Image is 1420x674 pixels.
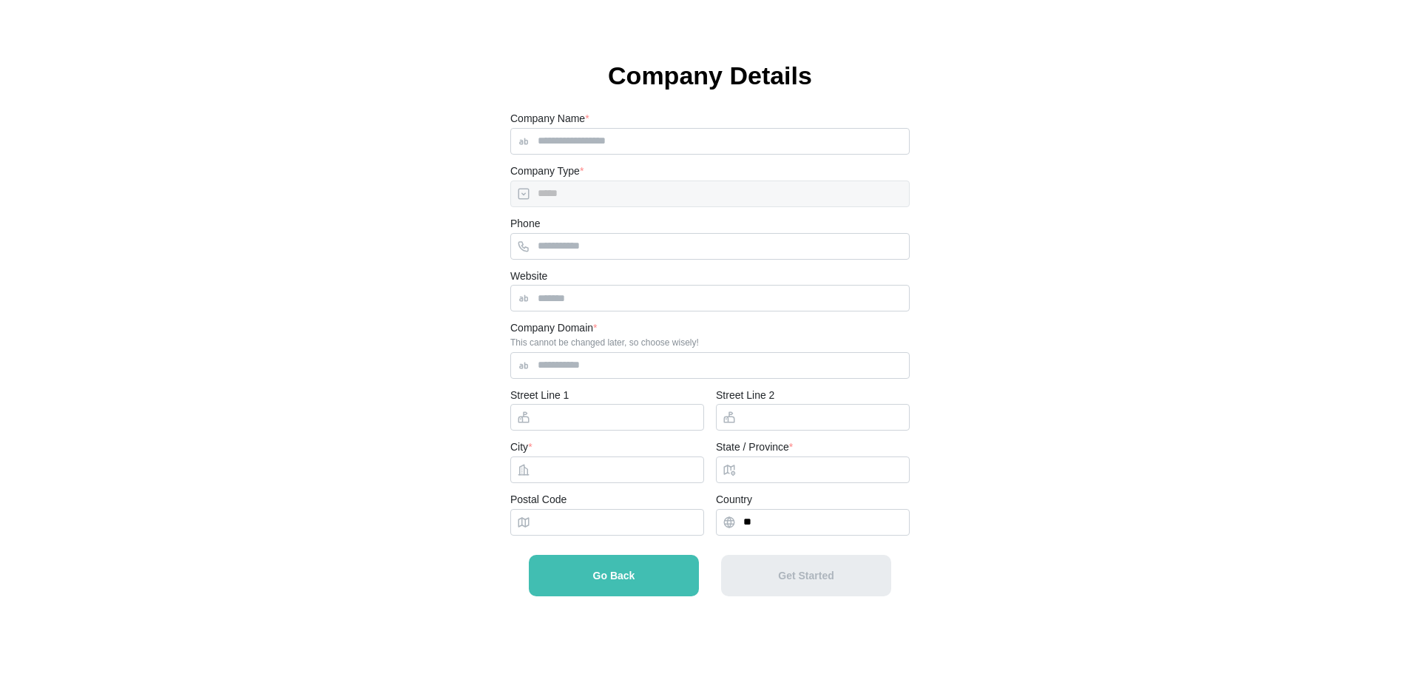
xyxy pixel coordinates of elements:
span: Go Back [593,570,635,581]
label: State / Province [716,439,793,456]
button: Go Back [529,555,699,596]
label: Postal Code [510,492,567,508]
div: This cannot be changed later, so choose wisely! [510,337,910,348]
label: Website [510,269,547,285]
label: Street Line 2 [716,388,774,404]
label: Company Name [510,111,589,127]
label: Phone [510,216,540,232]
label: Country [716,492,752,508]
h1: Company Details [510,59,910,92]
label: Company Domain [510,320,598,337]
label: Street Line 1 [510,388,569,404]
label: City [510,439,532,456]
label: Company Type [510,164,584,180]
